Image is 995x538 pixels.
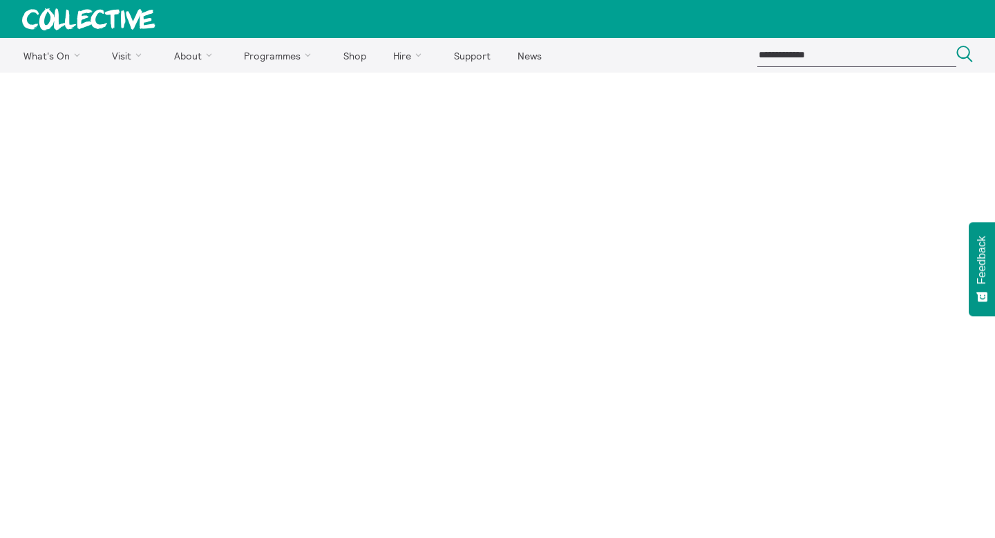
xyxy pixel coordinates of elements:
[505,38,553,73] a: News
[11,38,97,73] a: What's On
[232,38,329,73] a: Programmes
[442,38,502,73] a: Support
[100,38,160,73] a: Visit
[976,236,988,284] span: Feedback
[162,38,229,73] a: About
[969,222,995,316] button: Feedback - Show survey
[381,38,439,73] a: Hire
[331,38,378,73] a: Shop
